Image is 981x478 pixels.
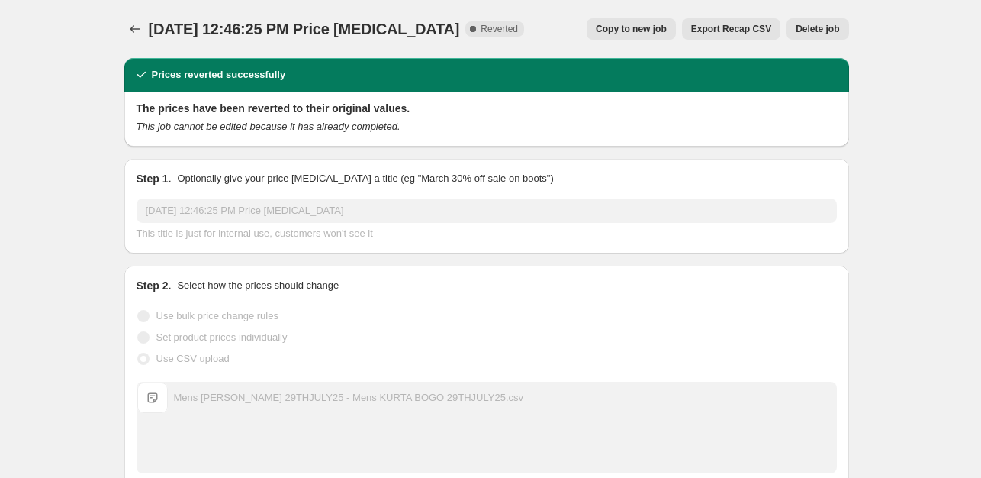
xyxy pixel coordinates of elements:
[786,18,848,40] button: Delete job
[682,18,780,40] button: Export Recap CSV
[149,21,460,37] span: [DATE] 12:46:25 PM Price [MEDICAL_DATA]
[177,278,339,293] p: Select how the prices should change
[137,278,172,293] h2: Step 2.
[156,353,230,364] span: Use CSV upload
[137,101,837,116] h2: The prices have been reverted to their original values.
[174,390,524,405] div: Mens [PERSON_NAME] 29THJULY25 - Mens KURTA BOGO 29THJULY25.csv
[156,310,278,321] span: Use bulk price change rules
[796,23,839,35] span: Delete job
[137,199,837,223] input: 30% off holiday sale
[137,171,172,186] h2: Step 1.
[596,23,667,35] span: Copy to new job
[137,121,400,132] i: This job cannot be edited because it has already completed.
[587,18,676,40] button: Copy to new job
[137,228,373,239] span: This title is just for internal use, customers won't see it
[691,23,771,35] span: Export Recap CSV
[481,23,518,35] span: Reverted
[156,331,288,343] span: Set product prices individually
[177,171,553,186] p: Optionally give your price [MEDICAL_DATA] a title (eg "March 30% off sale on boots")
[152,67,286,82] h2: Prices reverted successfully
[124,18,146,40] button: Price change jobs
